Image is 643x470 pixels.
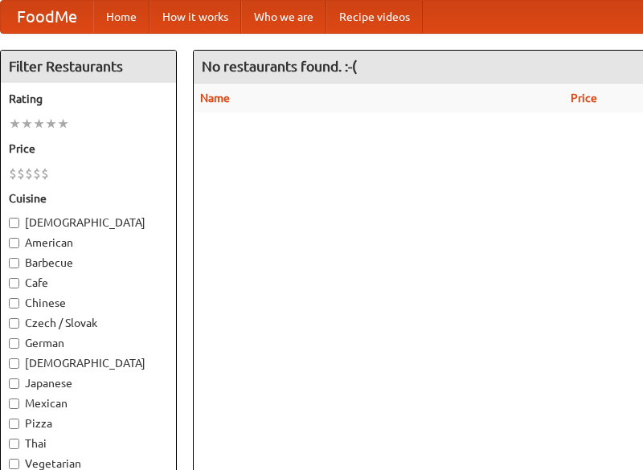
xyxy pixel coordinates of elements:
h5: Price [9,141,168,157]
input: [DEMOGRAPHIC_DATA] [9,218,19,228]
li: $ [9,165,17,182]
input: Barbecue [9,258,19,268]
a: Recipe videos [326,1,423,33]
input: Japanese [9,378,19,389]
input: [DEMOGRAPHIC_DATA] [9,358,19,369]
label: Barbecue [9,255,168,271]
label: [DEMOGRAPHIC_DATA] [9,215,168,231]
input: Chinese [9,298,19,309]
input: American [9,238,19,248]
h5: Cuisine [9,190,168,206]
a: Price [571,92,597,104]
input: German [9,338,19,349]
input: Czech / Slovak [9,318,19,329]
input: Mexican [9,398,19,409]
input: Vegetarian [9,459,19,469]
h5: Rating [9,91,168,107]
label: Czech / Slovak [9,315,168,331]
label: Japanese [9,375,168,391]
li: ★ [21,115,33,133]
a: How it works [149,1,241,33]
h4: Filter Restaurants [1,51,176,83]
li: $ [17,165,25,182]
a: Name [200,92,230,104]
label: Cafe [9,275,168,291]
a: Home [93,1,149,33]
label: [DEMOGRAPHIC_DATA] [9,355,168,371]
li: ★ [9,115,21,133]
label: Pizza [9,415,168,431]
li: $ [25,165,33,182]
input: Pizza [9,419,19,429]
ng-pluralize: No restaurants found. :-( [202,59,357,74]
label: Chinese [9,295,168,311]
a: Who we are [241,1,326,33]
input: Cafe [9,278,19,288]
label: German [9,335,168,351]
a: FoodMe [1,1,93,33]
li: $ [33,165,41,182]
label: American [9,235,168,251]
li: ★ [45,115,57,133]
input: Thai [9,439,19,449]
label: Thai [9,435,168,452]
li: ★ [57,115,69,133]
li: $ [41,165,49,182]
label: Mexican [9,395,168,411]
li: ★ [33,115,45,133]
